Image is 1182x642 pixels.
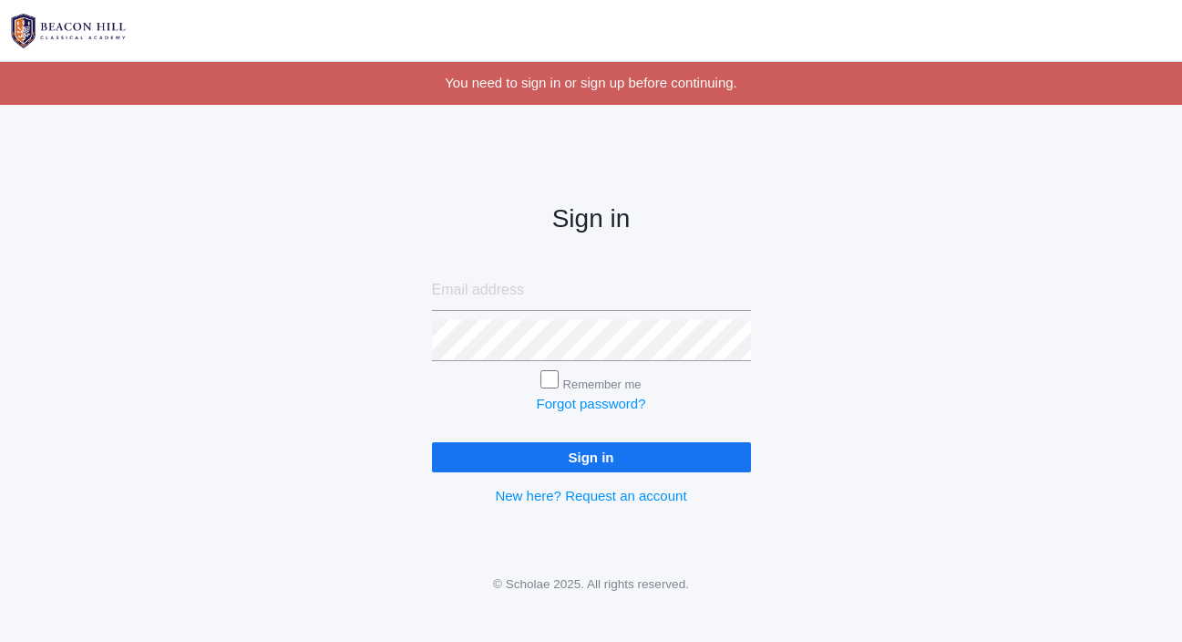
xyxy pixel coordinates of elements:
a: Forgot password? [536,396,645,411]
h2: Sign in [432,205,751,233]
input: Email address [432,270,751,311]
input: Sign in [432,442,751,472]
label: Remember me [563,378,642,391]
a: New here? Request an account [495,488,686,503]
